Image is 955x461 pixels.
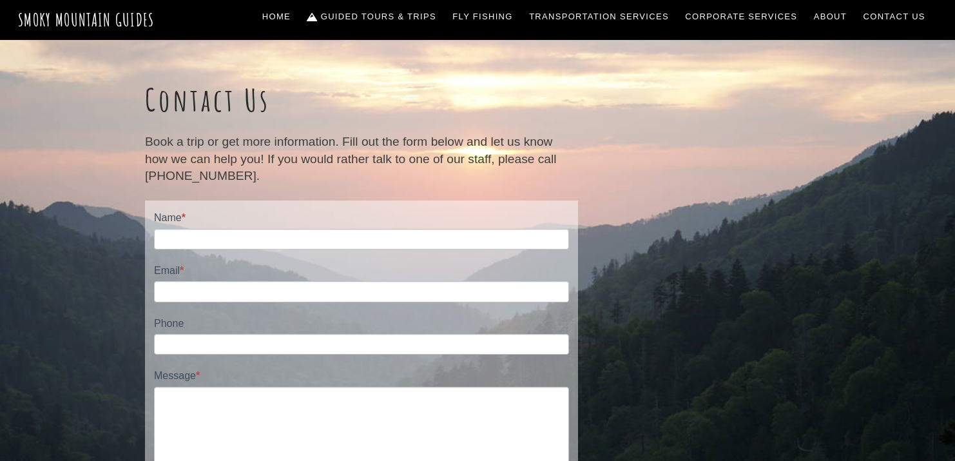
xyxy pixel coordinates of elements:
[858,3,931,30] a: Contact Us
[154,262,569,281] label: Email
[18,9,155,30] a: Smoky Mountain Guides
[302,3,441,30] a: Guided Tours & Trips
[680,3,803,30] a: Corporate Services
[448,3,518,30] a: Fly Fishing
[154,368,569,386] label: Message
[154,315,569,334] label: Phone
[154,210,569,228] label: Name
[257,3,296,30] a: Home
[809,3,852,30] a: About
[145,133,578,184] p: Book a trip or get more information. Fill out the form below and let us know how we can help you!...
[145,81,578,119] h1: Contact Us
[524,3,673,30] a: Transportation Services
